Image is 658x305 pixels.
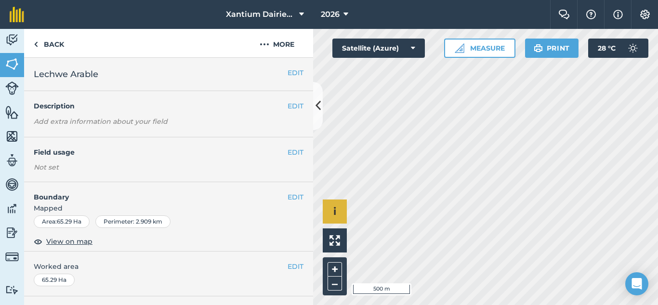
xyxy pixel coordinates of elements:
[5,153,19,168] img: svg+xml;base64,PD94bWwgdmVyc2lvbj0iMS4wIiBlbmNvZGluZz0idXRmLTgiPz4KPCEtLSBHZW5lcmF0b3I6IEFkb2JlIE...
[241,29,313,57] button: More
[323,199,347,224] button: i
[5,129,19,144] img: svg+xml;base64,PHN2ZyB4bWxucz0iaHR0cDovL3d3dy53My5vcmcvMjAwMC9zdmciIHdpZHRoPSI1NiIgaGVpZ2h0PSI2MC...
[34,162,303,172] div: Not set
[288,147,303,158] button: EDIT
[288,67,303,78] button: EDIT
[613,9,623,20] img: svg+xml;base64,PHN2ZyB4bWxucz0iaHR0cDovL3d3dy53My5vcmcvMjAwMC9zdmciIHdpZHRoPSIxNyIgaGVpZ2h0PSIxNy...
[34,236,42,247] img: svg+xml;base64,PHN2ZyB4bWxucz0iaHR0cDovL3d3dy53My5vcmcvMjAwMC9zdmciIHdpZHRoPSIxOCIgaGVpZ2h0PSIyNC...
[639,10,651,19] img: A cog icon
[455,43,464,53] img: Ruler icon
[95,215,171,228] div: Perimeter : 2.909 km
[5,201,19,216] img: svg+xml;base64,PD94bWwgdmVyc2lvbj0iMS4wIiBlbmNvZGluZz0idXRmLTgiPz4KPCEtLSBHZW5lcmF0b3I6IEFkb2JlIE...
[34,67,98,81] span: Lechwe Arable
[34,39,38,50] img: svg+xml;base64,PHN2ZyB4bWxucz0iaHR0cDovL3d3dy53My5vcmcvMjAwMC9zdmciIHdpZHRoPSI5IiBoZWlnaHQ9IjI0Ii...
[332,39,425,58] button: Satellite (Azure)
[34,147,288,158] h4: Field usage
[288,192,303,202] button: EDIT
[321,9,340,20] span: 2026
[558,10,570,19] img: Two speech bubbles overlapping with the left bubble in the forefront
[5,33,19,47] img: svg+xml;base64,PD94bWwgdmVyc2lvbj0iMS4wIiBlbmNvZGluZz0idXRmLTgiPz4KPCEtLSBHZW5lcmF0b3I6IEFkb2JlIE...
[5,177,19,192] img: svg+xml;base64,PD94bWwgdmVyc2lvbj0iMS4wIiBlbmNvZGluZz0idXRmLTgiPz4KPCEtLSBHZW5lcmF0b3I6IEFkb2JlIE...
[24,203,313,213] span: Mapped
[288,261,303,272] button: EDIT
[329,235,340,246] img: Four arrows, one pointing top left, one top right, one bottom right and the last bottom left
[623,39,643,58] img: svg+xml;base64,PD94bWwgdmVyc2lvbj0iMS4wIiBlbmNvZGluZz0idXRmLTgiPz4KPCEtLSBHZW5lcmF0b3I6IEFkb2JlIE...
[34,261,303,272] span: Worked area
[5,81,19,95] img: svg+xml;base64,PD94bWwgdmVyc2lvbj0iMS4wIiBlbmNvZGluZz0idXRmLTgiPz4KPCEtLSBHZW5lcmF0b3I6IEFkb2JlIE...
[34,101,303,111] h4: Description
[10,7,24,22] img: fieldmargin Logo
[444,39,515,58] button: Measure
[328,262,342,277] button: +
[34,117,168,126] em: Add extra information about your field
[5,225,19,240] img: svg+xml;base64,PD94bWwgdmVyc2lvbj0iMS4wIiBlbmNvZGluZz0idXRmLTgiPz4KPCEtLSBHZW5lcmF0b3I6IEFkb2JlIE...
[598,39,616,58] span: 28 ° C
[328,277,342,291] button: –
[534,42,543,54] img: svg+xml;base64,PHN2ZyB4bWxucz0iaHR0cDovL3d3dy53My5vcmcvMjAwMC9zdmciIHdpZHRoPSIxOSIgaGVpZ2h0PSIyNC...
[5,105,19,119] img: svg+xml;base64,PHN2ZyB4bWxucz0iaHR0cDovL3d3dy53My5vcmcvMjAwMC9zdmciIHdpZHRoPSI1NiIgaGVpZ2h0PSI2MC...
[588,39,648,58] button: 28 °C
[34,215,90,228] div: Area : 65.29 Ha
[24,182,288,202] h4: Boundary
[5,285,19,294] img: svg+xml;base64,PD94bWwgdmVyc2lvbj0iMS4wIiBlbmNvZGluZz0idXRmLTgiPz4KPCEtLSBHZW5lcmF0b3I6IEFkb2JlIE...
[625,272,648,295] div: Open Intercom Messenger
[24,29,74,57] a: Back
[585,10,597,19] img: A question mark icon
[226,9,295,20] span: Xantium Dairies [GEOGRAPHIC_DATA]
[46,236,92,247] span: View on map
[34,274,75,286] div: 65.29 Ha
[34,236,92,247] button: View on map
[525,39,579,58] button: Print
[333,205,336,217] span: i
[260,39,269,50] img: svg+xml;base64,PHN2ZyB4bWxucz0iaHR0cDovL3d3dy53My5vcmcvMjAwMC9zdmciIHdpZHRoPSIyMCIgaGVpZ2h0PSIyNC...
[5,57,19,71] img: svg+xml;base64,PHN2ZyB4bWxucz0iaHR0cDovL3d3dy53My5vcmcvMjAwMC9zdmciIHdpZHRoPSI1NiIgaGVpZ2h0PSI2MC...
[288,101,303,111] button: EDIT
[5,250,19,264] img: svg+xml;base64,PD94bWwgdmVyc2lvbj0iMS4wIiBlbmNvZGluZz0idXRmLTgiPz4KPCEtLSBHZW5lcmF0b3I6IEFkb2JlIE...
